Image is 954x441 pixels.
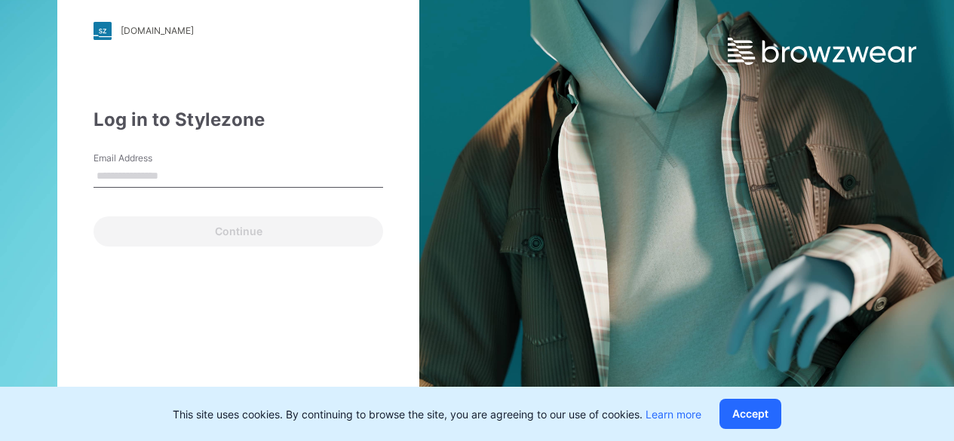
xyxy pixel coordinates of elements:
img: browzwear-logo.e42bd6dac1945053ebaf764b6aa21510.svg [728,38,916,65]
label: Email Address [94,152,199,165]
a: [DOMAIN_NAME] [94,22,383,40]
button: Accept [719,399,781,429]
p: This site uses cookies. By continuing to browse the site, you are agreeing to our use of cookies. [173,406,701,422]
img: stylezone-logo.562084cfcfab977791bfbf7441f1a819.svg [94,22,112,40]
div: Log in to Stylezone [94,106,383,133]
div: [DOMAIN_NAME] [121,25,194,36]
a: Learn more [646,408,701,421]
